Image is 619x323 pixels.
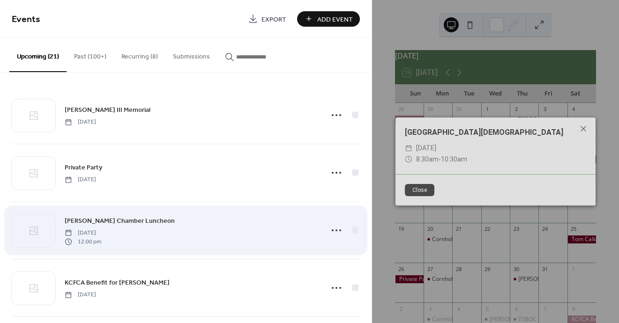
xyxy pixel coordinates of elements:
[441,155,467,163] span: 10:30am
[65,229,101,237] span: [DATE]
[317,15,353,24] span: Add Event
[65,105,150,115] span: [PERSON_NAME] III Memorial
[65,118,96,126] span: [DATE]
[405,184,434,196] button: Close
[261,15,286,24] span: Export
[65,291,96,299] span: [DATE]
[67,38,114,71] button: Past (100+)
[241,11,293,27] a: Export
[297,11,360,27] button: Add Event
[405,154,412,165] div: ​
[416,143,436,154] span: [DATE]
[395,127,596,138] div: [GEOGRAPHIC_DATA][DEMOGRAPHIC_DATA]
[65,215,175,226] a: [PERSON_NAME] Chamber Luncheon
[65,176,96,184] span: [DATE]
[165,38,217,71] button: Submissions
[9,38,67,72] button: Upcoming (21)
[65,163,102,173] span: Private Party
[114,38,165,71] button: Recurring (8)
[65,162,102,173] a: Private Party
[65,277,170,288] a: KCFCA Benefit for [PERSON_NAME]
[439,155,441,163] span: -
[65,237,101,246] span: 12:00 pm
[65,104,150,115] a: [PERSON_NAME] III Memorial
[12,10,40,29] span: Events
[405,143,412,154] div: ​
[416,155,439,163] span: 8:30am
[65,278,170,288] span: KCFCA Benefit for [PERSON_NAME]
